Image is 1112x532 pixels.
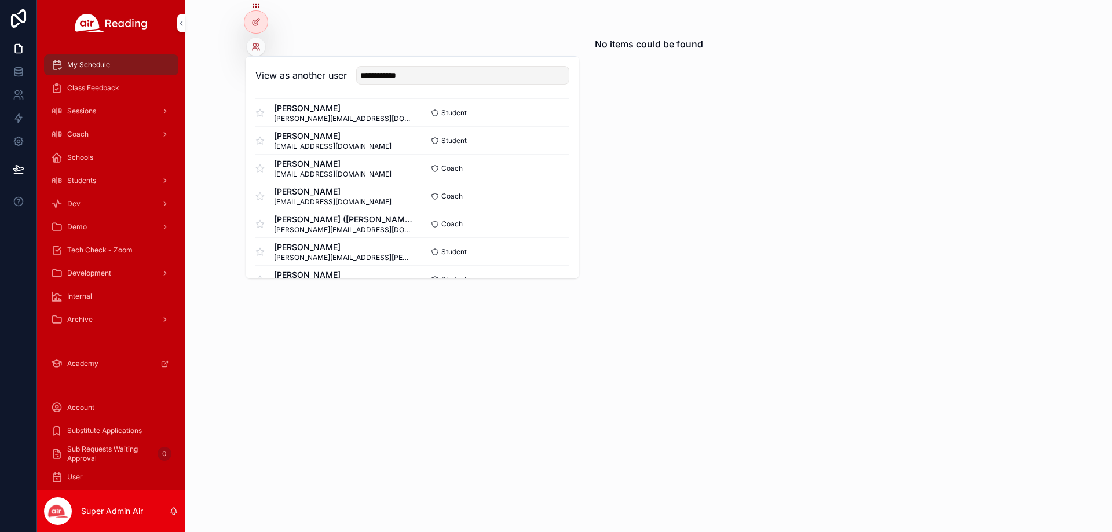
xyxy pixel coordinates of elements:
[44,420,178,441] a: Substitute Applications
[44,467,178,487] a: User
[274,186,392,197] span: [PERSON_NAME]
[67,426,142,435] span: Substitute Applications
[44,101,178,122] a: Sessions
[441,164,463,173] span: Coach
[67,60,110,69] span: My Schedule
[274,170,392,179] span: [EMAIL_ADDRESS][DOMAIN_NAME]
[274,197,392,207] span: [EMAIL_ADDRESS][DOMAIN_NAME]
[44,263,178,284] a: Development
[44,193,178,214] a: Dev
[67,359,98,368] span: Academy
[67,222,87,232] span: Demo
[44,147,178,168] a: Schools
[595,37,703,51] h2: No items could be found
[158,447,171,461] div: 0
[67,472,83,482] span: User
[67,245,133,255] span: Tech Check - Zoom
[274,114,412,123] span: [PERSON_NAME][EMAIL_ADDRESS][DOMAIN_NAME]
[274,158,392,170] span: [PERSON_NAME]
[441,247,467,256] span: Student
[274,241,412,253] span: [PERSON_NAME]
[67,176,96,185] span: Students
[67,315,93,324] span: Archive
[67,269,111,278] span: Development
[37,46,185,490] div: scrollable content
[44,353,178,374] a: Academy
[274,253,412,262] span: [PERSON_NAME][EMAIL_ADDRESS][PERSON_NAME][DOMAIN_NAME]
[81,505,143,517] p: Super Admin Air
[441,192,463,201] span: Coach
[274,269,392,281] span: [PERSON_NAME]
[44,54,178,75] a: My Schedule
[67,403,94,412] span: Account
[44,443,178,464] a: Sub Requests Waiting Approval0
[44,170,178,191] a: Students
[44,309,178,330] a: Archive
[274,102,412,114] span: [PERSON_NAME]
[274,225,412,234] span: [PERSON_NAME][EMAIL_ADDRESS][DOMAIN_NAME]
[67,445,153,463] span: Sub Requests Waiting Approval
[67,107,96,116] span: Sessions
[441,108,467,118] span: Student
[44,397,178,418] a: Account
[75,14,148,32] img: App logo
[67,130,89,139] span: Coach
[274,130,392,142] span: [PERSON_NAME]
[44,286,178,307] a: Internal
[274,142,392,151] span: [EMAIL_ADDRESS][DOMAIN_NAME]
[44,217,178,237] a: Demo
[44,124,178,145] a: Coach
[255,68,347,82] h2: View as another user
[44,78,178,98] a: Class Feedback
[441,219,463,229] span: Coach
[67,199,81,208] span: Dev
[44,240,178,261] a: Tech Check - Zoom
[441,275,467,284] span: Student
[67,292,92,301] span: Internal
[441,136,467,145] span: Student
[67,83,119,93] span: Class Feedback
[274,214,412,225] span: [PERSON_NAME] ([PERSON_NAME])
[67,153,93,162] span: Schools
